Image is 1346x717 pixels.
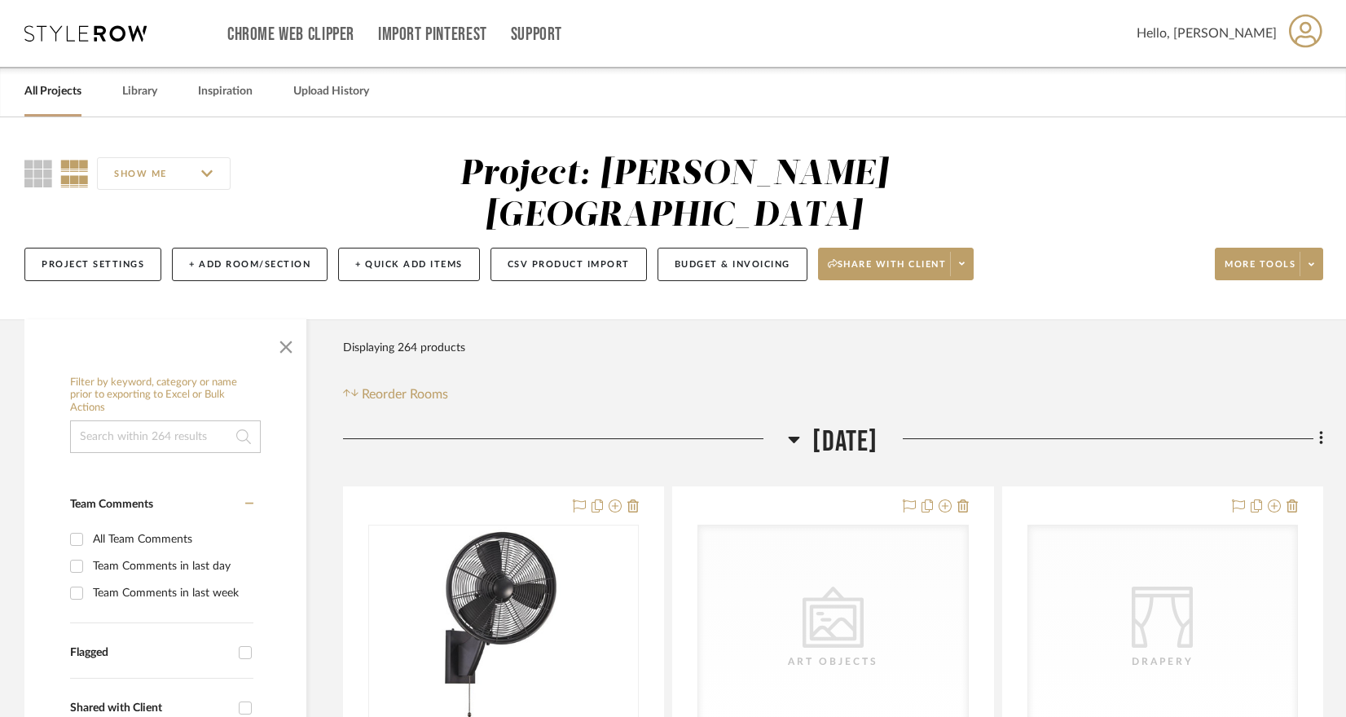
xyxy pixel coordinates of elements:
button: Project Settings [24,248,161,281]
button: Close [270,328,302,360]
div: Team Comments in last week [93,580,249,606]
div: Drapery [1081,653,1244,670]
button: + Add Room/Section [172,248,328,281]
div: Project: [PERSON_NAME][GEOGRAPHIC_DATA] [460,157,888,233]
a: Library [122,81,157,103]
button: Reorder Rooms [343,385,448,404]
a: All Projects [24,81,81,103]
a: Support [511,28,562,42]
span: Reorder Rooms [362,385,448,404]
div: Team Comments in last day [93,553,249,579]
input: Search within 264 results [70,420,261,453]
div: Art Objects [751,653,914,670]
button: Budget & Invoicing [658,248,807,281]
span: More tools [1225,258,1295,283]
div: Displaying 264 products [343,332,465,364]
a: Inspiration [198,81,253,103]
a: Chrome Web Clipper [227,28,354,42]
button: CSV Product Import [490,248,647,281]
h6: Filter by keyword, category or name prior to exporting to Excel or Bulk Actions [70,376,261,415]
span: [DATE] [812,424,878,460]
span: Share with client [828,258,947,283]
span: Team Comments [70,499,153,510]
span: Hello, [PERSON_NAME] [1137,24,1277,43]
button: Share with client [818,248,974,280]
button: + Quick Add Items [338,248,480,281]
a: Import Pinterest [378,28,487,42]
a: Upload History [293,81,369,103]
div: Flagged [70,646,231,660]
div: Shared with Client [70,702,231,715]
div: All Team Comments [93,526,249,552]
button: More tools [1215,248,1323,280]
